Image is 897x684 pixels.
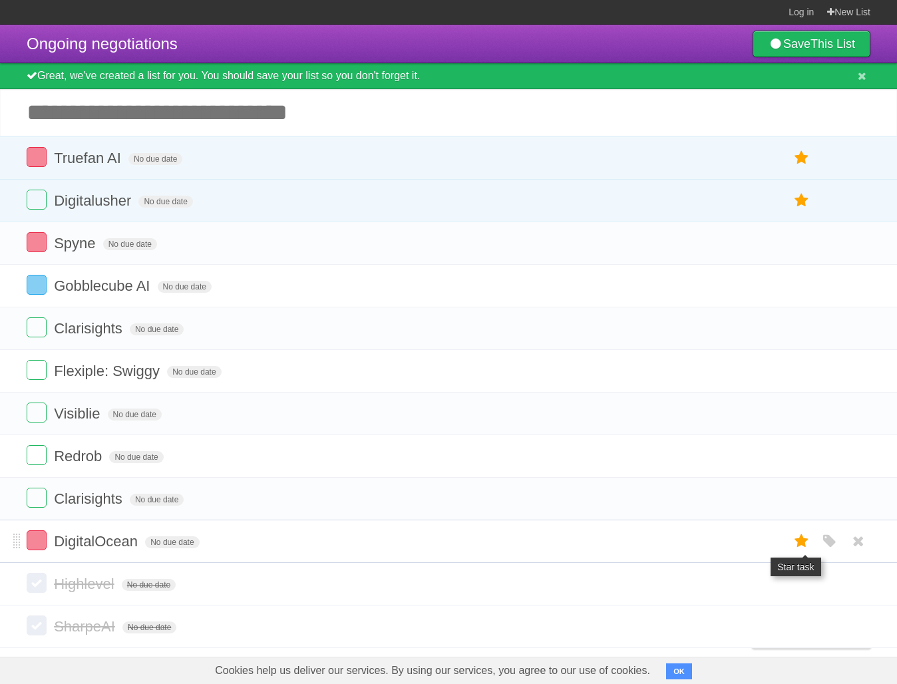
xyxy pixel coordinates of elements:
[789,530,814,552] label: Star task
[27,275,47,295] label: Done
[54,448,105,464] span: Redrob
[27,403,47,423] label: Done
[666,663,692,679] button: OK
[27,317,47,337] label: Done
[27,35,178,53] span: Ongoing negotiations
[130,323,184,335] span: No due date
[27,573,47,593] label: Done
[54,533,141,550] span: DigitalOcean
[54,576,118,592] span: Highlevel
[54,405,103,422] span: Visiblie
[54,150,124,166] span: Truefan AI
[122,621,176,633] span: No due date
[54,235,98,252] span: Spyne
[27,190,47,210] label: Done
[108,409,162,421] span: No due date
[27,360,47,380] label: Done
[158,281,212,293] span: No due date
[27,147,47,167] label: Done
[54,618,118,635] span: SharpeAI
[54,490,126,507] span: Clarisights
[130,494,184,506] span: No due date
[202,657,663,684] span: Cookies help us deliver our services. By using our services, you agree to our use of cookies.
[145,536,199,548] span: No due date
[753,31,870,57] a: SaveThis List
[54,192,134,209] span: Digitalusher
[27,530,47,550] label: Done
[138,196,192,208] span: No due date
[27,232,47,252] label: Done
[167,366,221,378] span: No due date
[810,37,855,51] b: This List
[27,488,47,508] label: Done
[128,153,182,165] span: No due date
[789,190,814,212] label: Star task
[109,451,163,463] span: No due date
[103,238,157,250] span: No due date
[54,363,163,379] span: Flexiple: Swiggy
[789,147,814,169] label: Star task
[27,445,47,465] label: Done
[122,579,176,591] span: No due date
[27,615,47,635] label: Done
[54,277,153,294] span: Gobblecube AI
[54,320,126,337] span: Clarisights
